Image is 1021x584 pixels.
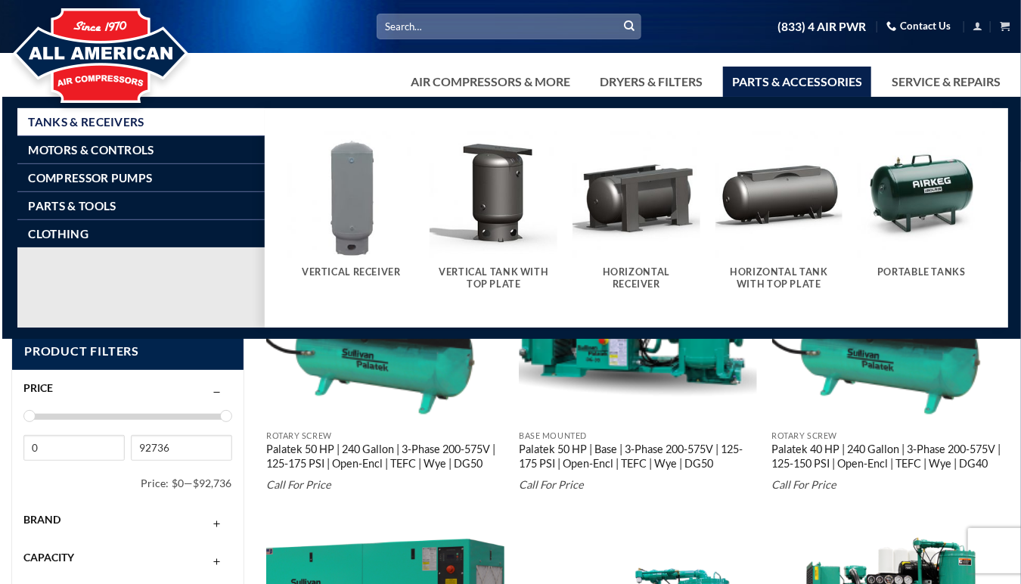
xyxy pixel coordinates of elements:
[858,131,985,293] a: Visit product category Portable Tanks
[23,435,125,461] input: Min price
[772,478,837,491] em: Call For Price
[131,435,232,461] input: Max price
[29,144,154,156] span: Motors & Controls
[141,471,172,496] span: Price:
[194,477,232,489] span: $92,736
[23,381,53,394] span: Price
[287,131,415,259] img: Vertical Receiver
[266,478,331,491] em: Call For Price
[519,478,584,491] em: Call For Price
[883,67,1010,97] a: Service & Repairs
[437,266,550,291] h5: Vertical Tank With Top Plate
[430,131,557,259] img: Vertical Tank With Top Plate
[723,67,871,97] a: Parts & Accessories
[1000,17,1010,36] a: View cart
[23,513,61,526] span: Brand
[573,131,700,259] img: Horizontal Receiver
[266,443,504,473] a: Palatek 50 HP | 240 Gallon | 3-Phase 200-575V | 125-175 PSI | Open-Encl | TEFC | Wye | DG50
[865,266,978,278] h5: Portable Tanks
[723,266,836,291] h5: Horizontal Tank With Top Plate
[772,443,1010,473] a: Palatek 40 HP | 240 Gallon | 3-Phase 200-575V | 125-150 PSI | Open-Encl | TEFC | Wye | DG40
[29,228,88,240] span: Clothing
[519,443,757,473] a: Palatek 50 HP | Base | 3-Phase 200-575V | 125-175 PSI | Open-Encl | TEFC | Wye | DG50
[519,431,757,441] p: Base Mounted
[777,14,866,40] a: (833) 4 AIR PWR
[591,67,712,97] a: Dryers & Filters
[172,477,185,489] span: $0
[287,131,415,293] a: Visit product category Vertical Receiver
[573,131,700,306] a: Visit product category Horizontal Receiver
[858,131,985,259] img: Portable Tanks
[185,477,194,489] span: —
[402,67,579,97] a: Air Compressors & More
[29,116,144,128] span: Tanks & Receivers
[23,551,74,564] span: Capacity
[266,431,504,441] p: Rotary Screw
[715,131,843,259] img: Horizontal Tank With Top Plate
[886,14,951,38] a: Contact Us
[973,17,983,36] a: Login
[772,431,1010,441] p: Rotary Screw
[29,200,116,212] span: Parts & Tools
[377,14,641,39] input: Search…
[618,15,641,38] button: Submit
[295,266,408,278] h5: Vertical Receiver
[29,172,153,184] span: Compressor Pumps
[12,333,244,370] span: Product Filters
[715,131,843,306] a: Visit product category Horizontal Tank With Top Plate
[580,266,693,291] h5: Horizontal Receiver
[430,131,557,306] a: Visit product category Vertical Tank With Top Plate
